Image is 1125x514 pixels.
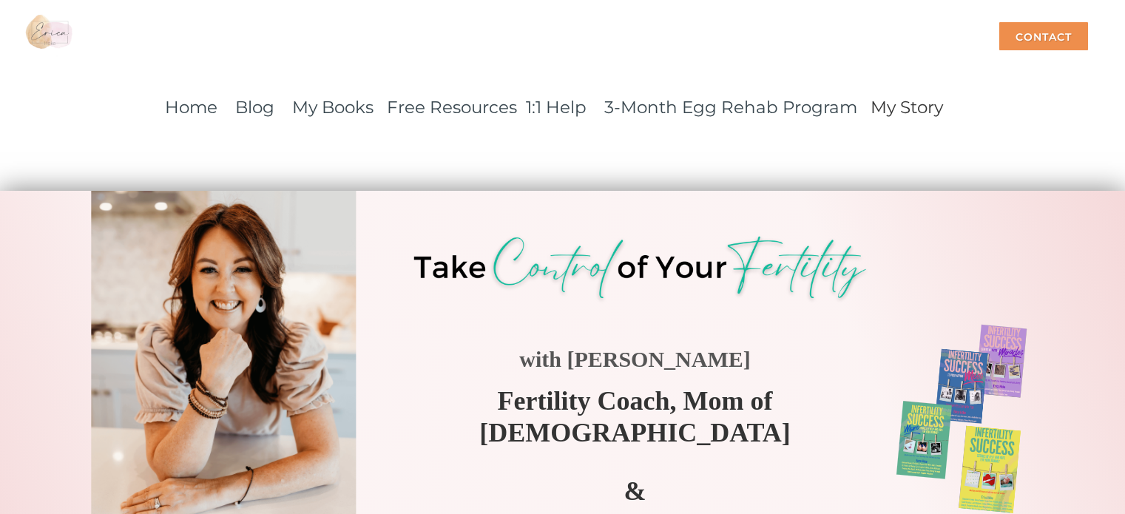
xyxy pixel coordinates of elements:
a: 1:1 Help [526,97,587,118]
a: My Story [871,92,943,119]
img: 63ddda5937863.png [399,231,881,308]
a: Free Resources [387,97,517,118]
span: Fertility Coach, Mom of [DEMOGRAPHIC_DATA] [479,385,791,447]
span: My Story [871,97,943,118]
a: My Books [292,97,374,118]
strong: & [624,476,646,505]
a: Blog [235,92,274,119]
a: 3-Month Egg Rehab Program [604,97,857,118]
a: Home [165,97,217,118]
span: Blog [235,97,274,118]
div: Contact [999,22,1088,50]
strong: with [PERSON_NAME] [519,347,751,371]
